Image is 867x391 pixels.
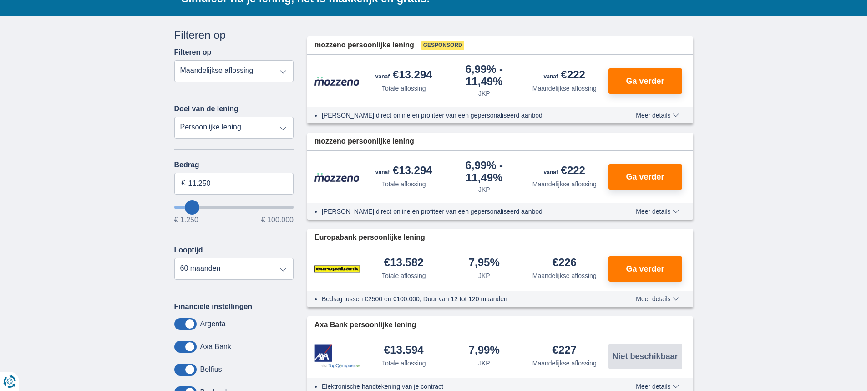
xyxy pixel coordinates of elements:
[314,232,425,243] span: Europabank persoonlijke lening
[626,77,664,85] span: Ga verder
[629,112,685,119] button: Meer details
[478,185,490,194] div: JKP
[448,64,521,87] div: 6,99%
[421,41,464,50] span: Gesponsord
[478,359,490,368] div: JKP
[532,359,597,368] div: Maandelijkse aflossing
[532,180,597,189] div: Maandelijkse aflossing
[384,345,424,357] div: €13.594
[469,345,500,357] div: 7,99%
[608,256,682,282] button: Ga verder
[544,69,585,82] div: €222
[636,296,679,302] span: Meer details
[612,352,678,360] span: Niet beschikbaar
[174,303,253,311] label: Financiële instellingen
[174,48,212,57] label: Filteren op
[261,216,294,224] span: € 100.000
[322,294,603,304] li: Bedrag tussen €2500 en €100.000; Duur van 12 tot 120 maanden
[382,84,426,93] div: Totale aflossing
[382,271,426,280] div: Totale aflossing
[174,246,203,254] label: Looptijd
[553,345,577,357] div: €227
[314,320,416,330] span: Axa Bank persoonlijke lening
[626,265,664,273] span: Ga verder
[629,295,685,303] button: Meer details
[544,165,585,178] div: €222
[629,208,685,215] button: Meer details
[478,271,490,280] div: JKP
[636,208,679,215] span: Meer details
[478,89,490,98] div: JKP
[322,111,603,120] li: [PERSON_NAME] direct online en profiteer van een gepersonaliseerd aanbod
[174,27,294,43] div: Filteren op
[384,257,424,269] div: €13.582
[382,180,426,189] div: Totale aflossing
[200,365,222,374] label: Belfius
[375,165,432,178] div: €13.294
[200,343,231,351] label: Axa Bank
[182,178,186,189] span: €
[608,344,682,369] button: Niet beschikbaar
[382,359,426,368] div: Totale aflossing
[174,216,198,224] span: € 1.250
[532,84,597,93] div: Maandelijkse aflossing
[626,173,664,181] span: Ga verder
[553,257,577,269] div: €226
[200,320,226,328] label: Argenta
[174,105,238,113] label: Doel van de lening
[636,112,679,118] span: Meer details
[532,271,597,280] div: Maandelijkse aflossing
[174,206,294,209] input: wantToBorrow
[314,257,360,280] img: product.pl.alt Europabank
[608,68,682,94] button: Ga verder
[636,383,679,390] span: Meer details
[314,136,414,147] span: mozzeno persoonlijke lening
[608,164,682,190] button: Ga verder
[174,161,294,169] label: Bedrag
[322,382,603,391] li: Elektronische handtekening van je contract
[314,40,414,51] span: mozzeno persoonlijke lening
[314,344,360,368] img: product.pl.alt Axa Bank
[629,383,685,390] button: Meer details
[322,207,603,216] li: [PERSON_NAME] direct online en profiteer van een gepersonaliseerd aanbod
[314,172,360,182] img: product.pl.alt Mozzeno
[314,76,360,86] img: product.pl.alt Mozzeno
[469,257,500,269] div: 7,95%
[448,160,521,183] div: 6,99%
[375,69,432,82] div: €13.294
